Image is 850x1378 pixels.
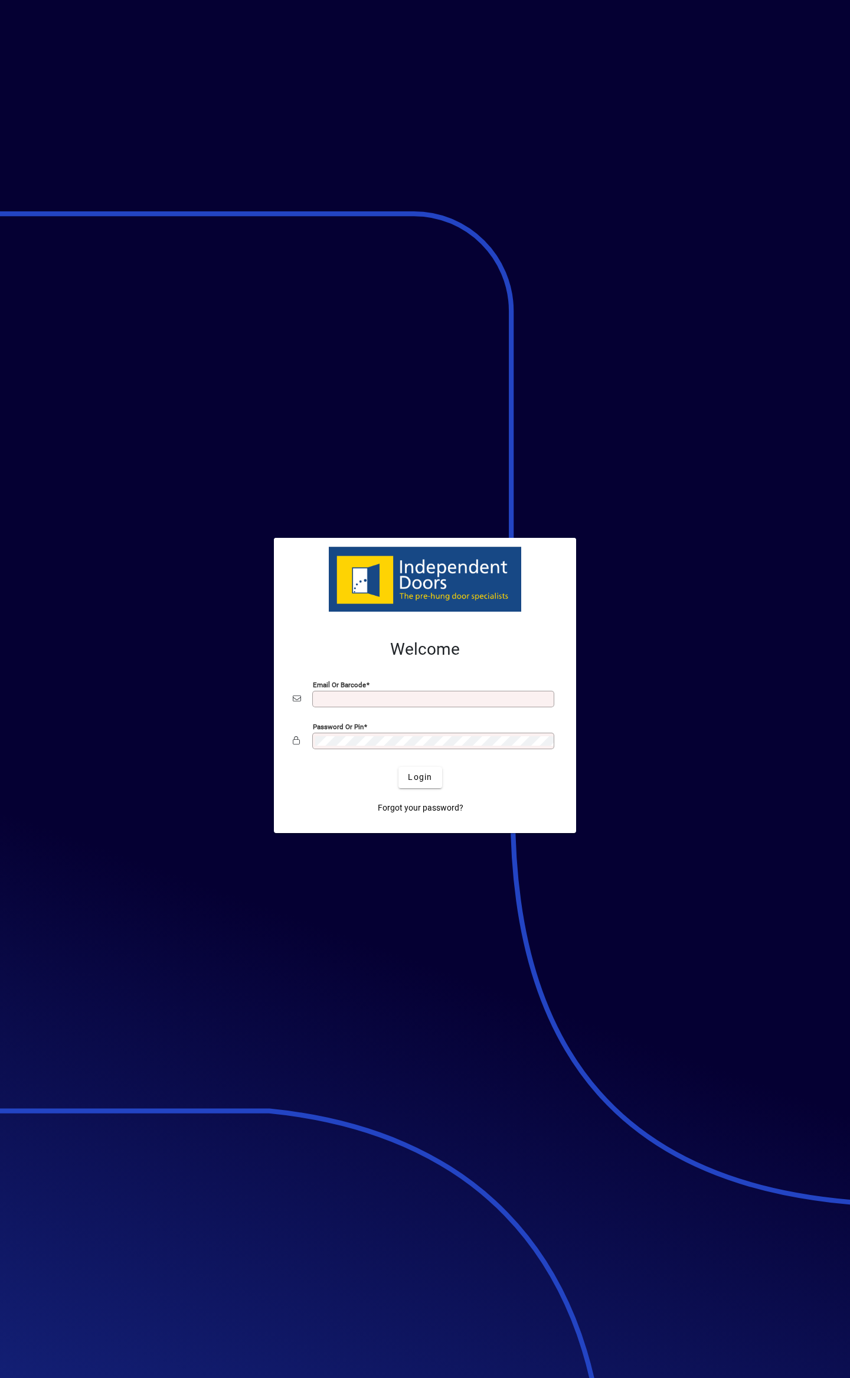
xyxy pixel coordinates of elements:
[408,771,432,783] span: Login
[313,680,366,688] mat-label: Email or Barcode
[373,798,468,819] a: Forgot your password?
[313,722,364,730] mat-label: Password or Pin
[398,767,442,788] button: Login
[293,639,557,659] h2: Welcome
[378,802,463,814] span: Forgot your password?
